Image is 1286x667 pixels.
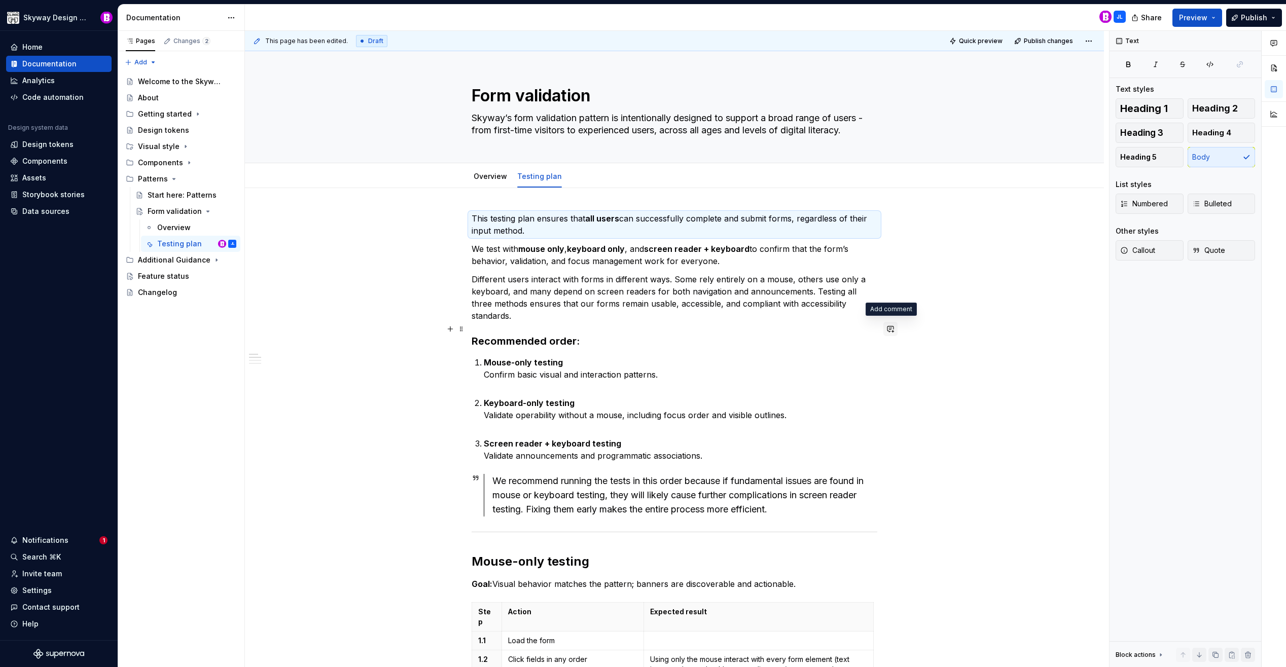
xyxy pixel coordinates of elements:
div: Documentation [126,13,222,23]
div: Overview [157,223,191,233]
div: Form validation [148,206,202,216]
div: Assets [22,173,46,183]
div: Invite team [22,569,62,579]
div: List styles [1116,179,1152,190]
span: Heading 3 [1120,128,1163,138]
div: Storybook stories [22,190,85,200]
button: Skyway Design SystemBobby Davis [2,7,116,28]
p: Click fields in any order [508,654,637,664]
a: Design tokens [122,122,240,138]
p: 1.1 [478,636,495,646]
button: Quote [1188,240,1256,261]
button: Heading 1 [1116,98,1184,119]
button: Add [122,55,160,69]
div: Pages [126,37,155,45]
img: Bobby Davis [100,12,113,24]
p: Visual behavior matches the pattern; banners are discoverable and actionable. [472,578,877,590]
div: Search ⌘K [22,552,61,562]
button: Publish changes [1011,34,1078,48]
span: Numbered [1120,199,1168,209]
p: Expected result [650,607,867,617]
a: Invite team [6,566,112,582]
button: Callout [1116,240,1184,261]
a: Overview [474,172,507,180]
a: Start here: Patterns [131,187,240,203]
div: Additional Guidance [138,255,210,265]
div: Page tree [122,73,240,301]
strong: Mouse-only testing [484,357,563,367]
div: Components [22,156,67,166]
div: Design system data [8,124,68,132]
button: Notifications1 [6,532,112,548]
div: Getting started [122,106,240,122]
div: Overview [470,165,511,187]
div: Text styles [1116,84,1154,94]
a: Testing planBobby DavisJL [141,236,240,252]
a: Design tokens [6,136,112,153]
button: Numbered [1116,194,1184,214]
div: Analytics [22,76,55,86]
p: 1.2 [478,654,495,664]
div: Visual style [122,138,240,155]
a: Feature status [122,268,240,284]
span: Add [134,58,147,66]
p: Step [478,607,495,627]
span: Publish [1241,13,1267,23]
button: Help [6,616,112,632]
p: Confirm basic visual and interaction patterns. [484,356,877,393]
img: 7d2f9795-fa08-4624-9490-5a3f7218a56a.png [7,12,19,24]
div: Documentation [22,59,77,69]
button: Heading 5 [1116,147,1184,167]
div: Changes [173,37,210,45]
div: Start here: Patterns [148,190,217,200]
div: Settings [22,585,52,596]
div: Components [138,158,183,168]
a: Documentation [6,56,112,72]
div: Design tokens [138,125,189,135]
a: Form validation [131,203,240,219]
div: Home [22,42,43,52]
p: Validate operability without a mouse, including focus order and visible outlines. [484,397,877,433]
div: Other styles [1116,226,1159,236]
div: JL [1117,13,1123,21]
span: Draft [368,37,383,45]
p: This testing plan ensures that can successfully complete and submit forms, regardless of their in... [472,212,877,237]
div: We recommend running the tests in this order because if fundamental issues are found in mouse or ... [492,474,877,516]
textarea: Skyway’s form validation pattern is intentionally designed to support a broad range of users - fr... [470,110,875,138]
svg: Supernova Logo [33,649,84,659]
span: Preview [1179,13,1207,23]
div: Components [122,155,240,171]
strong: Goal: [472,579,492,589]
button: Publish [1226,9,1282,27]
span: 1 [99,536,108,544]
div: Block actions [1116,648,1165,662]
a: Home [6,39,112,55]
a: Assets [6,170,112,186]
p: Different users interact with forms in different ways. Some rely entirely on a mouse, others use ... [472,273,877,322]
span: 2 [202,37,210,45]
button: Heading 3 [1116,123,1184,143]
strong: screen reader + keyboard [644,244,749,254]
span: Publish changes [1024,37,1073,45]
div: Design tokens [22,139,74,150]
a: Testing plan [517,172,562,180]
div: Skyway Design System [23,13,88,23]
div: Testing plan [513,165,566,187]
strong: all users [585,213,619,224]
strong: Keyboard-only testing [484,398,575,408]
strong: mouse only [518,244,564,254]
img: Bobby Davis [1099,11,1112,23]
button: Search ⌘K [6,549,112,565]
span: Share [1141,13,1162,23]
span: Heading 5 [1120,152,1157,162]
div: Patterns [138,174,168,184]
strong: Recommended order: [472,335,580,347]
button: Bulleted [1188,194,1256,214]
div: Help [22,619,39,629]
div: Visual style [138,141,180,152]
div: Feature status [138,271,189,281]
strong: Screen reader + keyboard testing [484,438,621,449]
a: Settings [6,582,112,599]
img: Bobby Davis [218,240,226,248]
